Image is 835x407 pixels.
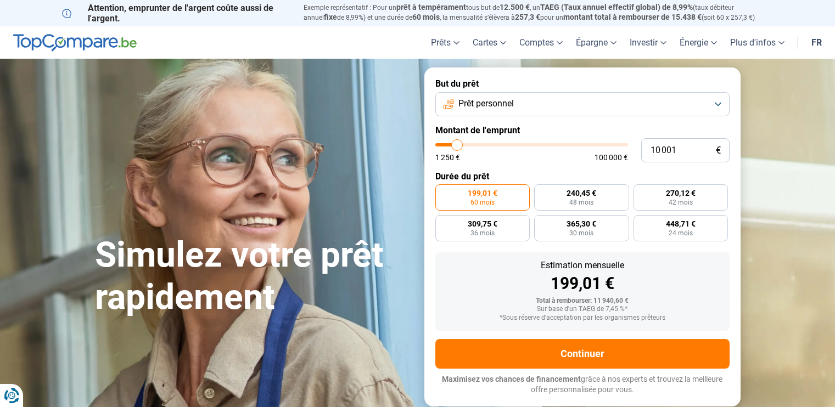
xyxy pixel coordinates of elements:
a: fr [805,26,828,59]
a: Cartes [466,26,513,59]
p: grâce à nos experts et trouvez la meilleure offre personnalisée pour vous. [435,374,730,395]
span: 42 mois [669,199,693,206]
span: 257,3 € [515,13,540,21]
div: *Sous réserve d'acceptation par les organismes prêteurs [444,314,721,322]
span: 309,75 € [468,220,497,228]
div: 199,01 € [444,275,721,292]
div: Total à rembourser: 11 940,60 € [444,297,721,305]
span: Prêt personnel [458,98,514,110]
p: Attention, emprunter de l'argent coûte aussi de l'argent. [62,3,290,24]
span: 30 mois [569,230,593,236]
label: Durée du prêt [435,171,730,182]
span: 240,45 € [567,189,596,197]
span: 60 mois [470,199,495,206]
a: Plus d'infos [724,26,791,59]
span: 270,12 € [666,189,696,197]
button: Continuer [435,339,730,369]
span: prêt à tempérament [396,3,466,12]
span: fixe [324,13,337,21]
a: Épargne [569,26,623,59]
div: Estimation mensuelle [444,261,721,270]
span: TAEG (Taux annuel effectif global) de 8,99% [540,3,693,12]
span: Maximisez vos chances de financement [442,375,581,383]
span: 60 mois [412,13,440,21]
span: 48 mois [569,199,593,206]
span: montant total à rembourser de 15.438 € [563,13,702,21]
label: But du prêt [435,78,730,89]
a: Énergie [673,26,724,59]
span: 199,01 € [468,189,497,197]
span: 365,30 € [567,220,596,228]
label: Montant de l'emprunt [435,125,730,135]
a: Prêts [424,26,466,59]
span: € [716,146,721,155]
p: Exemple représentatif : Pour un tous but de , un (taux débiteur annuel de 8,99%) et une durée de ... [304,3,774,22]
span: 448,71 € [666,220,696,228]
span: 100 000 € [595,154,628,161]
img: TopCompare [13,34,137,52]
a: Comptes [513,26,569,59]
span: 1 250 € [435,154,460,161]
h1: Simulez votre prêt rapidement [95,234,411,319]
button: Prêt personnel [435,92,730,116]
a: Investir [623,26,673,59]
span: 24 mois [669,230,693,236]
div: Sur base d'un TAEG de 7,45 %* [444,306,721,313]
span: 36 mois [470,230,495,236]
span: 12.500 € [500,3,530,12]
